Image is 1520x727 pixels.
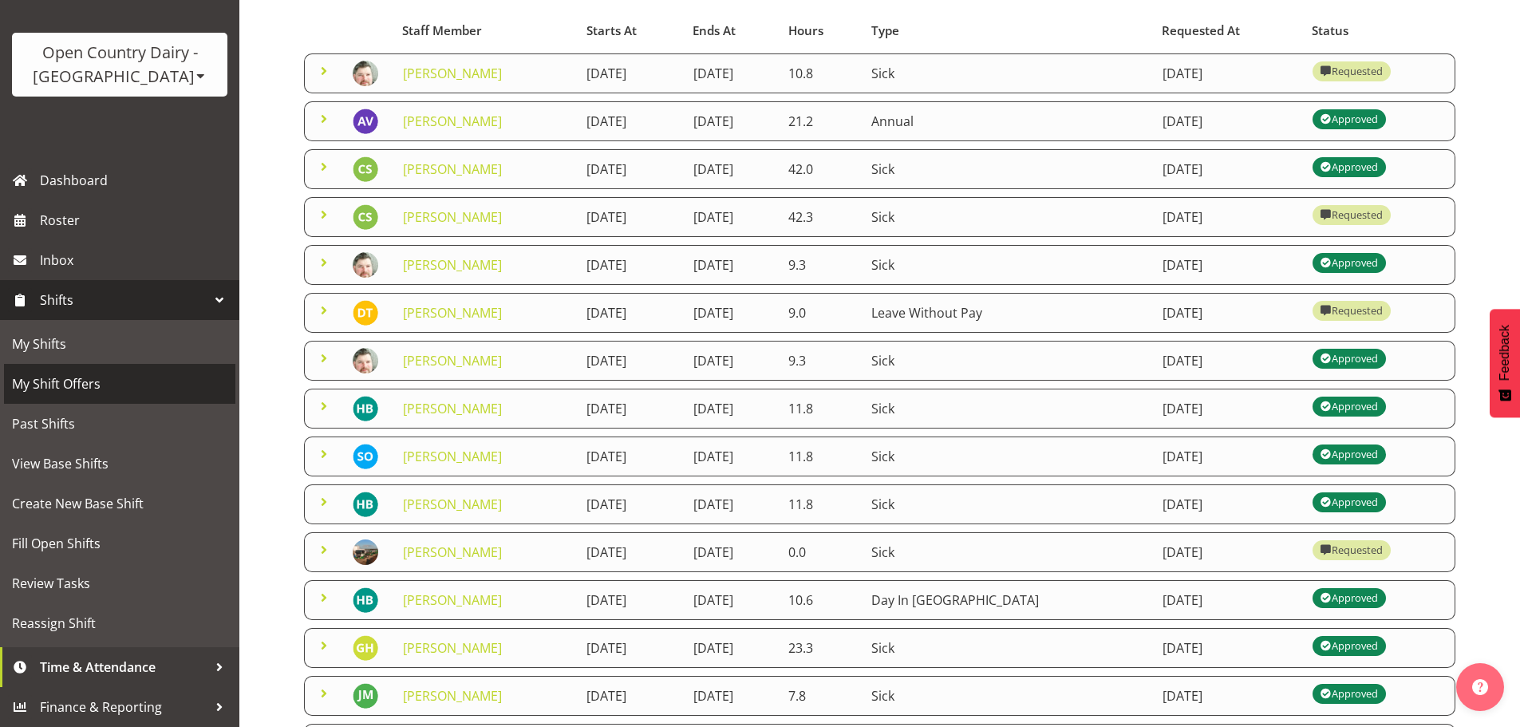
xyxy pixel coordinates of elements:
td: [DATE] [1153,245,1303,285]
td: 0.0 [779,532,862,572]
a: [PERSON_NAME] [403,304,502,322]
a: [PERSON_NAME] [403,591,502,609]
a: [PERSON_NAME] [403,400,502,417]
div: Hours [788,22,853,40]
img: gavin-hamilton7419.jpg [353,635,378,661]
img: tom-rahl00179a23f0fb9bce612918c6557a6a19.png [353,252,378,278]
td: [DATE] [577,628,684,668]
td: 11.8 [779,484,862,524]
div: Type [871,22,1144,40]
td: [DATE] [684,341,780,381]
a: [PERSON_NAME] [403,65,502,82]
td: [DATE] [577,101,684,141]
span: Reassign Shift [12,611,227,635]
div: Ends At [693,22,770,40]
div: Requested [1321,540,1383,559]
td: [DATE] [577,437,684,476]
td: 23.3 [779,628,862,668]
a: [PERSON_NAME] [403,687,502,705]
div: Status [1312,22,1446,40]
div: Approved [1321,492,1378,512]
td: 7.8 [779,676,862,716]
td: [DATE] [577,245,684,285]
span: Shifts [40,288,207,312]
td: [DATE] [684,149,780,189]
td: [DATE] [684,245,780,285]
div: Approved [1321,349,1378,368]
img: hayden-batt7420.jpg [353,587,378,613]
td: [DATE] [577,341,684,381]
a: [PERSON_NAME] [403,160,502,178]
img: peter-wieczorekbceaed36ed9ee0e0a0f921bf3f971857.png [353,539,378,565]
td: [DATE] [1153,197,1303,237]
span: Inbox [40,248,231,272]
div: Approved [1321,109,1378,128]
td: [DATE] [577,389,684,429]
a: [PERSON_NAME] [403,256,502,274]
a: [PERSON_NAME] [403,208,502,226]
td: [DATE] [1153,101,1303,141]
td: [DATE] [577,197,684,237]
span: Dashboard [40,168,231,192]
img: tom-rahl00179a23f0fb9bce612918c6557a6a19.png [353,61,378,86]
span: Finance & Reporting [40,695,207,719]
td: [DATE] [1153,149,1303,189]
td: [DATE] [1153,437,1303,476]
div: Approved [1321,157,1378,176]
div: Approved [1321,444,1378,464]
td: 9.3 [779,245,862,285]
a: Create New Base Shift [4,484,235,524]
td: [DATE] [577,293,684,333]
span: Fill Open Shifts [12,531,227,555]
img: hayden-batt7420.jpg [353,492,378,517]
td: [DATE] [1153,341,1303,381]
td: [DATE] [684,389,780,429]
td: Sick [862,532,1152,572]
div: Approved [1321,397,1378,416]
span: Time & Attendance [40,655,207,679]
td: [DATE] [684,53,780,93]
a: [PERSON_NAME] [403,448,502,465]
td: Sick [862,389,1152,429]
a: My Shift Offers [4,364,235,404]
a: [PERSON_NAME] [403,496,502,513]
a: Fill Open Shifts [4,524,235,563]
td: Sick [862,197,1152,237]
td: [DATE] [1153,580,1303,620]
a: [PERSON_NAME] [403,543,502,561]
td: [DATE] [684,437,780,476]
div: Approved [1321,684,1378,703]
span: Roster [40,208,231,232]
div: Requested [1321,61,1383,81]
div: Requested [1321,301,1383,320]
td: [DATE] [684,101,780,141]
td: [DATE] [1153,389,1303,429]
td: 9.3 [779,341,862,381]
td: [DATE] [577,53,684,93]
td: 11.8 [779,437,862,476]
img: sean-oneill10131.jpg [353,444,378,469]
div: Requested [1321,205,1383,224]
td: Sick [862,341,1152,381]
td: [DATE] [684,293,780,333]
td: 42.0 [779,149,862,189]
td: Day In [GEOGRAPHIC_DATA] [862,580,1152,620]
td: [DATE] [1153,676,1303,716]
div: Starts At [586,22,675,40]
img: dean-tither7411.jpg [353,300,378,326]
img: christopher-sutherland9865.jpg [353,204,378,230]
td: 21.2 [779,101,862,141]
button: Feedback - Show survey [1490,309,1520,417]
td: [DATE] [577,149,684,189]
span: View Base Shifts [12,452,227,476]
a: Review Tasks [4,563,235,603]
td: Sick [862,628,1152,668]
img: andy-van-brecht9849.jpg [353,109,378,134]
span: Create New Base Shift [12,492,227,516]
td: 10.8 [779,53,862,93]
td: [DATE] [684,628,780,668]
a: View Base Shifts [4,444,235,484]
td: [DATE] [684,197,780,237]
span: Feedback [1498,325,1512,381]
img: tom-rahl00179a23f0fb9bce612918c6557a6a19.png [353,348,378,373]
